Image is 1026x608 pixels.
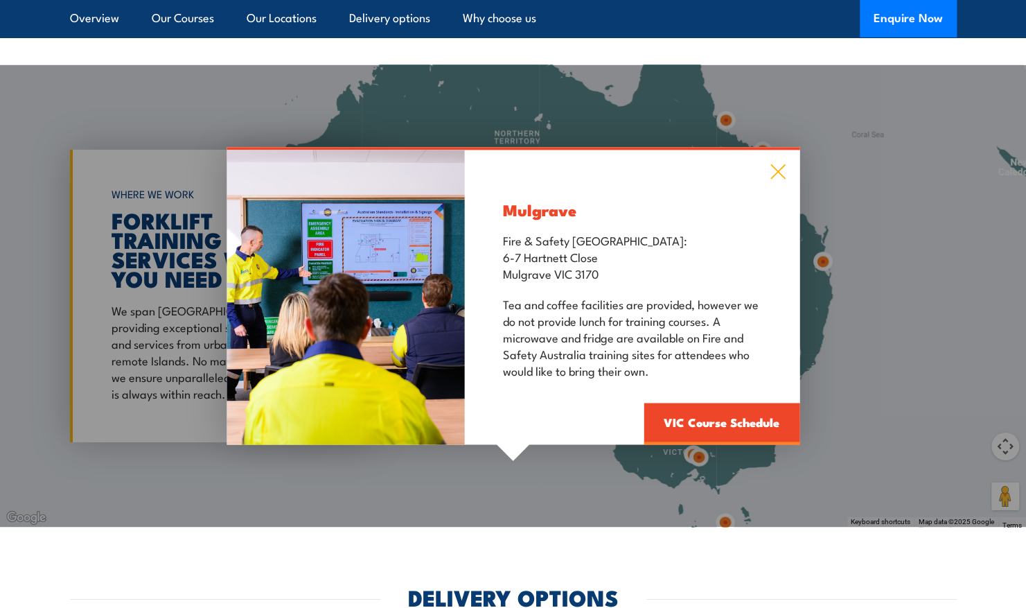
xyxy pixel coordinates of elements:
p: Fire & Safety [GEOGRAPHIC_DATA]: 6-7 Hartnett Close Mulgrave VIC 3170 [503,232,761,282]
h2: DELIVERY OPTIONS [408,587,619,607]
a: VIC Course Schedule [644,403,799,445]
p: Tea and coffee facilities are provided, however we do not provide lunch for training courses. A m... [503,296,761,379]
h3: Mulgrave [503,202,761,218]
img: Fire Safety Advisor training in a classroom with a trainer showing safety information on a tv scr... [227,150,465,445]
